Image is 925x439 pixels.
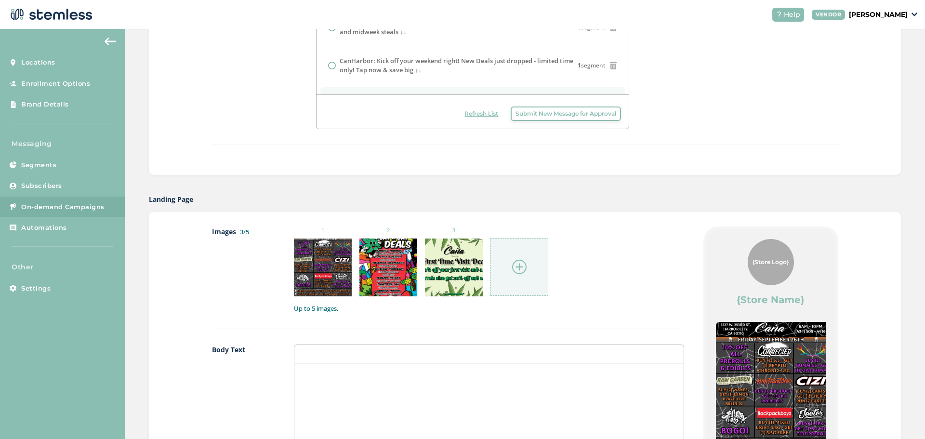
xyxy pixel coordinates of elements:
label: Up to 5 images. [294,304,684,314]
span: Help [784,10,800,20]
img: 2Q== [425,239,483,296]
small: 2 [359,226,417,235]
strong: 1 [578,61,581,69]
small: 1 [294,226,352,235]
span: On-demand Campaigns [21,202,105,212]
small: 3 [425,226,483,235]
span: Locations [21,58,55,67]
img: icon-circle-plus-45441306.svg [512,260,527,274]
label: 3/5 [240,227,249,236]
label: Landing Page [149,194,193,204]
label: CanHarbor: Kick off your weekend right! New Deals just dropped - limited time only! Tap now & sav... [340,56,578,75]
span: Submit New Message for Approval [515,109,616,118]
span: Settings [21,284,51,293]
span: Brand Details [21,100,69,109]
img: 9k= [294,239,352,296]
label: Images [212,226,275,313]
img: logo-dark-0685b13c.svg [8,5,92,24]
iframe: Chat Widget [877,393,925,439]
span: Automations [21,223,67,233]
img: icon_down-arrow-small-66adaf34.svg [912,13,917,16]
span: {Store Logo} [753,258,789,266]
span: segment [578,61,606,70]
span: Enrollment Options [21,79,90,89]
img: icon-help-white-03924b79.svg [776,12,782,17]
label: CanHarbor: Kick off your weekend right! New Deals just dropped - limited time only! Tap now & sav... [340,94,578,113]
div: VENDOR [812,10,845,20]
img: 2Q== [359,239,417,296]
p: [PERSON_NAME] [849,10,908,20]
span: Refresh List [464,109,498,118]
button: Submit New Message for Approval [511,106,621,121]
span: Subscribers [21,181,62,191]
button: Refresh List [460,106,503,121]
img: icon-arrow-back-accent-c549486e.svg [105,38,116,45]
span: Segments [21,160,56,170]
label: {Store Name} [737,293,805,306]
